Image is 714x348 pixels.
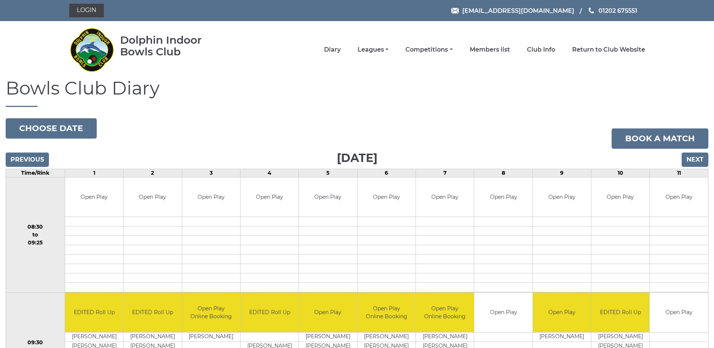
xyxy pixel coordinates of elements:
[123,177,181,217] td: Open Play
[6,177,65,293] td: 08:30 to 09:25
[358,46,388,54] a: Leagues
[474,177,532,217] td: Open Play
[182,169,240,177] td: 3
[6,118,97,139] button: Choose date
[65,169,123,177] td: 1
[299,177,357,217] td: Open Play
[591,177,649,217] td: Open Play
[299,332,357,342] td: [PERSON_NAME]
[123,332,181,342] td: [PERSON_NAME]
[650,177,708,217] td: Open Play
[591,293,649,332] td: EDITED Roll Up
[182,332,240,342] td: [PERSON_NAME]
[6,78,708,107] h1: Bowls Club Diary
[405,46,452,54] a: Competitions
[533,332,591,342] td: [PERSON_NAME]
[6,169,65,177] td: Time/Rink
[6,153,49,167] input: Previous
[357,169,416,177] td: 6
[612,128,708,149] a: Book a match
[123,169,182,177] td: 2
[527,46,555,54] a: Club Info
[69,23,114,76] img: Dolphin Indoor Bowls Club
[682,153,708,167] input: Next
[650,293,708,332] td: Open Play
[123,293,181,332] td: EDITED Roll Up
[241,177,298,217] td: Open Play
[299,169,357,177] td: 5
[470,46,510,54] a: Members list
[416,293,474,332] td: Open Play Online Booking
[65,177,123,217] td: Open Play
[182,293,240,332] td: Open Play Online Booking
[299,293,357,332] td: Open Play
[451,6,574,15] a: Email [EMAIL_ADDRESS][DOMAIN_NAME]
[416,169,474,177] td: 7
[591,332,649,342] td: [PERSON_NAME]
[533,177,591,217] td: Open Play
[69,4,104,17] a: Login
[591,169,650,177] td: 10
[358,293,416,332] td: Open Play Online Booking
[65,293,123,332] td: EDITED Roll Up
[650,169,708,177] td: 11
[358,177,416,217] td: Open Play
[533,293,591,332] td: Open Play
[462,7,574,14] span: [EMAIL_ADDRESS][DOMAIN_NAME]
[533,169,591,177] td: 9
[241,293,298,332] td: EDITED Roll Up
[474,169,533,177] td: 8
[182,177,240,217] td: Open Play
[416,332,474,342] td: [PERSON_NAME]
[588,6,637,15] a: Phone us 01202 675551
[416,177,474,217] td: Open Play
[324,46,341,54] a: Diary
[598,7,637,14] span: 01202 675551
[240,169,298,177] td: 4
[358,332,416,342] td: [PERSON_NAME]
[120,34,226,58] div: Dolphin Indoor Bowls Club
[572,46,645,54] a: Return to Club Website
[474,293,532,332] td: Open Play
[65,332,123,342] td: [PERSON_NAME]
[589,8,594,14] img: Phone us
[451,8,459,14] img: Email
